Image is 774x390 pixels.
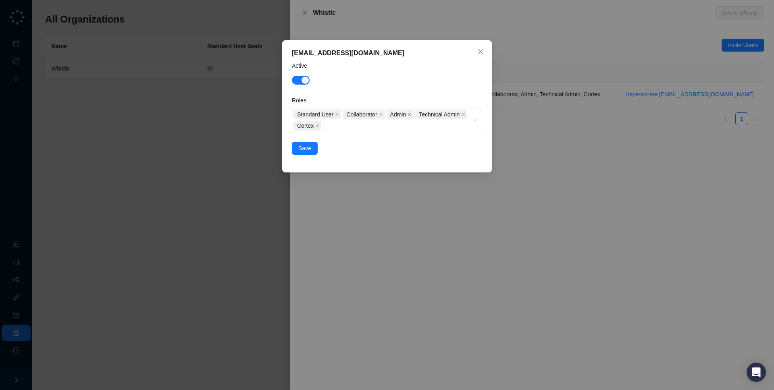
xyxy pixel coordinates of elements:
span: Save [298,144,311,153]
span: close [408,112,412,116]
span: Admin [390,110,406,119]
label: Active [292,61,313,70]
label: Roles [292,96,312,105]
span: close [335,112,339,116]
div: [EMAIL_ADDRESS][DOMAIN_NAME] [292,48,482,58]
span: Technical Admin [419,110,460,119]
span: Standard User [293,110,341,119]
span: Collaborator [343,110,385,119]
div: Open Intercom Messenger [747,363,766,382]
span: close [315,124,319,128]
span: Cortex [297,121,314,130]
span: Collaborator [346,110,377,119]
button: Close [474,45,487,58]
button: Save [292,142,318,155]
span: Cortex [293,121,321,131]
span: close [461,112,465,116]
span: Standard User [297,110,333,119]
span: Admin [387,110,414,119]
span: close [477,48,484,55]
span: close [379,112,383,116]
span: Technical Admin [415,110,467,119]
button: Active [292,76,310,85]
